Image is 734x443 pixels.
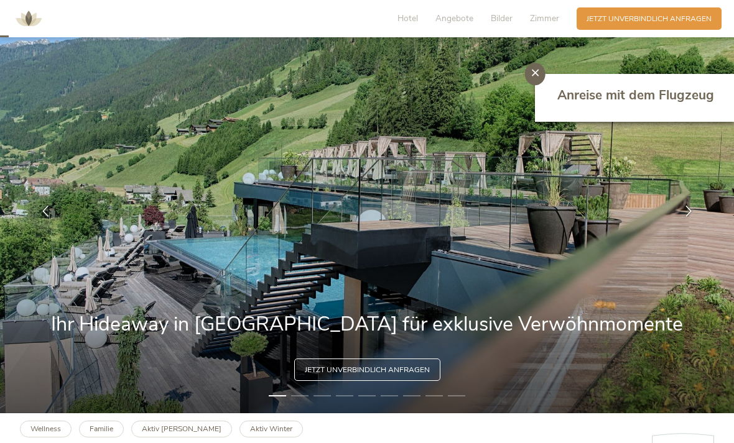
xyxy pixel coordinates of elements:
b: Wellness [30,424,61,434]
span: Jetzt unverbindlich anfragen [587,14,712,24]
a: Wellness [20,421,72,437]
span: Bilder [491,12,513,24]
span: Jetzt unverbindlich anfragen [305,365,430,375]
b: Aktiv [PERSON_NAME] [142,424,221,434]
a: Familie [79,421,124,437]
a: Anreise mit dem Flugzeug [557,86,717,109]
a: AMONTI & LUNARIS Wellnessresort [10,15,47,22]
b: Aktiv Winter [250,424,292,434]
span: Anreise mit dem Flugzeug [557,86,714,104]
a: Aktiv [PERSON_NAME] [131,421,232,437]
span: Hotel [397,12,418,24]
span: Angebote [435,12,473,24]
span: Zimmer [530,12,559,24]
a: Aktiv Winter [239,421,303,437]
b: Familie [90,424,113,434]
